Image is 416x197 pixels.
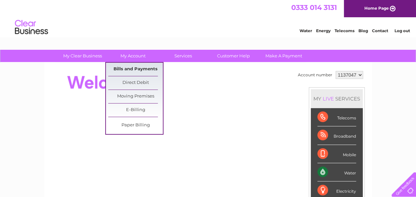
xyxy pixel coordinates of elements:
a: Log out [394,28,410,33]
div: Broadband [317,126,356,145]
a: E-Billing [108,103,163,117]
a: Blog [358,28,368,33]
a: Telecoms [335,28,354,33]
div: Water [317,163,356,181]
div: Mobile [317,145,356,163]
a: Services [156,50,210,62]
a: My Account [106,50,160,62]
a: Direct Debit [108,76,163,90]
a: Energy [316,28,331,33]
a: Water [300,28,312,33]
div: LIVE [321,96,335,102]
a: Bills and Payments [108,63,163,76]
div: Clear Business is a trading name of Verastar Limited (registered in [GEOGRAPHIC_DATA] No. 3667643... [52,4,365,32]
a: Moving Premises [108,90,163,103]
a: 0333 014 3131 [291,3,337,12]
td: Account number [296,69,334,81]
div: Telecoms [317,108,356,126]
a: Contact [372,28,388,33]
a: Customer Help [206,50,261,62]
img: logo.png [15,17,48,37]
a: Paper Billing [108,119,163,132]
a: Make A Payment [256,50,311,62]
div: MY SERVICES [311,89,363,108]
a: My Clear Business [55,50,110,62]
